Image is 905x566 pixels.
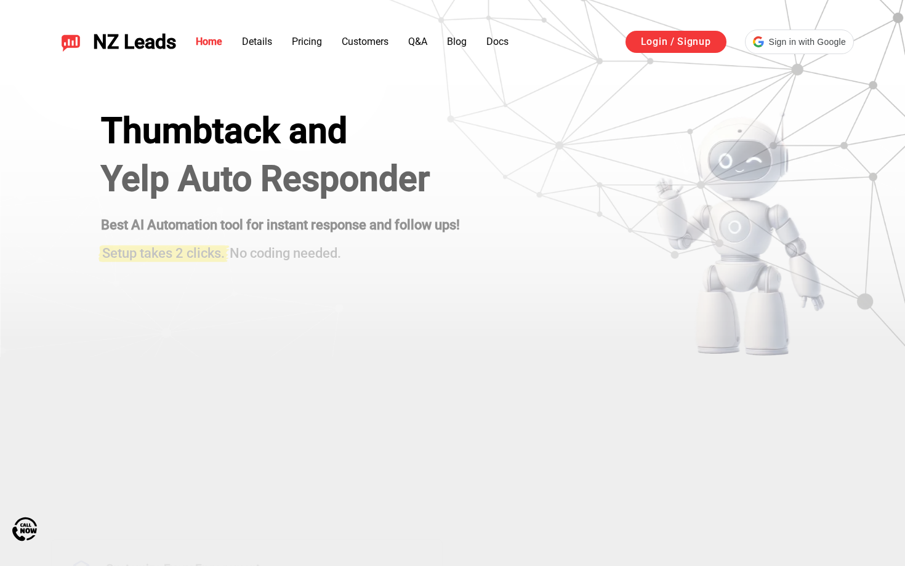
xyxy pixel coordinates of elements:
span: NZ Leads [93,31,176,54]
a: Home [196,36,222,47]
a: Pricing [292,36,322,47]
a: Details [242,36,272,47]
img: NZ Leads logo [61,32,81,52]
a: Login / Signup [625,31,726,53]
a: Blog [447,36,467,47]
span: Setup takes 2 clicks. [102,245,225,261]
a: Q&A [408,36,427,47]
a: Docs [486,36,509,47]
div: Thumbtack and [101,111,460,151]
a: Customers [342,36,388,47]
img: Call Now [12,517,37,541]
img: yelp bot [654,111,826,357]
strong: Best AI Automation tool for instant response and follow ups! [101,217,460,233]
h1: Yelp Auto Responder [101,159,460,199]
h3: No coding needed. [101,238,460,263]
